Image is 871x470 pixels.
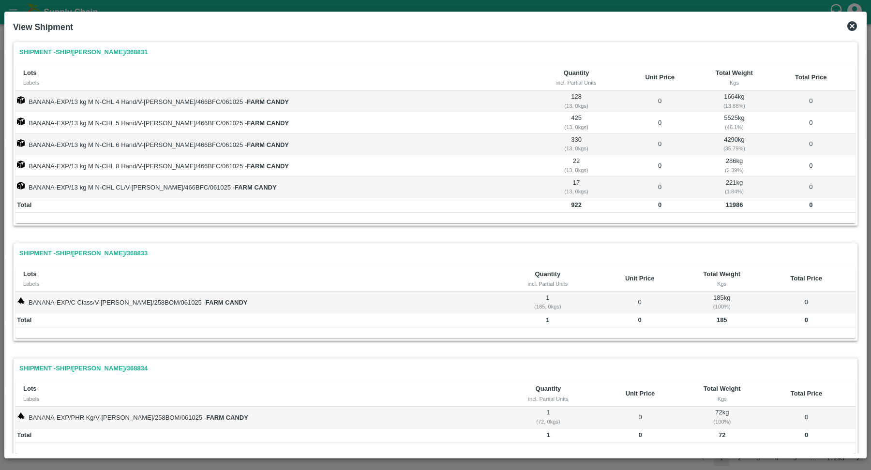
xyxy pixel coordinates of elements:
[504,302,591,311] div: ( 185, 0 kgs)
[511,395,586,403] div: incl. Partial Units
[247,162,289,170] strong: FARM CANDY
[536,385,561,392] b: Quantity
[247,141,289,148] strong: FARM CANDY
[626,390,655,397] b: Unit Price
[687,292,757,313] td: 185 kg
[503,407,593,428] td: 1
[17,96,25,104] img: box
[617,155,702,176] td: 0
[766,155,856,176] td: 0
[537,102,616,110] div: ( 13, 0 kgs)
[23,385,36,392] b: Lots
[571,201,582,208] b: 922
[537,166,616,175] div: ( 13, 0 kgs)
[535,155,617,176] td: 22
[617,134,702,155] td: 0
[23,395,495,403] div: Labels
[535,177,617,198] td: 17
[235,184,277,191] strong: FARM CANDY
[809,201,812,208] b: 0
[805,316,808,323] b: 0
[594,407,687,428] td: 0
[702,91,766,112] td: 1664 kg
[17,201,31,208] b: Total
[617,91,702,112] td: 0
[766,91,856,112] td: 0
[535,270,560,278] b: Quantity
[17,139,25,147] img: box
[15,155,535,176] td: BANANA-EXP/13 kg M N-CHL 8 Hand/V-[PERSON_NAME]/466BFC/061025 -
[688,302,756,311] div: ( 100 %)
[17,431,31,439] b: Total
[15,292,502,313] td: BANANA-EXP/C Class/V-[PERSON_NAME]/258BOM/061025 -
[206,414,248,421] strong: FARM CANDY
[23,270,36,278] b: Lots
[791,275,823,282] b: Total Price
[17,182,25,190] img: box
[704,102,765,110] div: ( 13.88 %)
[638,431,642,439] b: 0
[17,161,25,168] img: box
[535,91,617,112] td: 128
[702,134,766,155] td: 4290 kg
[704,166,765,175] div: ( 2.39 %)
[617,112,702,133] td: 0
[704,187,765,196] div: ( 1.84 %)
[15,44,151,61] a: Shipment -SHIP/[PERSON_NAME]/368831
[15,360,151,377] a: Shipment -SHIP/[PERSON_NAME]/368834
[17,297,25,305] img: weight
[537,187,616,196] div: ( 13, 0 kgs)
[805,431,808,439] b: 0
[546,316,549,323] b: 1
[704,123,765,132] div: ( 46.1 %)
[564,69,589,76] b: Quantity
[15,91,535,112] td: BANANA-EXP/13 kg M N-CHL 4 Hand/V-[PERSON_NAME]/466BFC/061025 -
[23,279,495,288] div: Labels
[510,279,586,288] div: incl. Partial Units
[719,431,725,439] b: 72
[593,292,687,313] td: 0
[15,112,535,133] td: BANANA-EXP/13 kg M N-CHL 5 Hand/V-[PERSON_NAME]/466BFC/061025 -
[766,177,856,198] td: 0
[617,177,702,198] td: 0
[13,22,73,32] b: View Shipment
[725,201,743,208] b: 11986
[757,407,856,428] td: 0
[638,316,642,323] b: 0
[791,390,823,397] b: Total Price
[645,73,675,81] b: Unit Price
[23,69,36,76] b: Lots
[535,134,617,155] td: 330
[702,155,766,176] td: 286 kg
[689,417,756,426] div: ( 100 %)
[710,78,758,87] div: Kgs
[702,112,766,133] td: 5525 kg
[505,417,592,426] div: ( 72, 0 kgs)
[704,144,765,153] div: ( 35.79 %)
[15,134,535,155] td: BANANA-EXP/13 kg M N-CHL 6 Hand/V-[PERSON_NAME]/466BFC/061025 -
[537,123,616,132] div: ( 13, 0 kgs)
[795,73,827,81] b: Total Price
[704,385,741,392] b: Total Weight
[703,270,740,278] b: Total Weight
[757,292,856,313] td: 0
[546,431,550,439] b: 1
[535,112,617,133] td: 425
[17,412,25,420] img: weight
[537,144,616,153] div: ( 13, 0 kgs)
[694,279,750,288] div: Kgs
[15,177,535,198] td: BANANA-EXP/13 kg M N-CHL CL/V-[PERSON_NAME]/466BFC/061025 -
[247,98,289,105] strong: FARM CANDY
[766,134,856,155] td: 0
[15,407,503,428] td: BANANA-EXP/PHR Kg/V-[PERSON_NAME]/258BOM/061025 -
[15,245,151,262] a: Shipment -SHIP/[PERSON_NAME]/368833
[17,316,31,323] b: Total
[694,395,750,403] div: Kgs
[625,275,655,282] b: Unit Price
[247,119,289,127] strong: FARM CANDY
[17,117,25,125] img: box
[658,201,661,208] b: 0
[543,78,610,87] div: incl. Partial Units
[716,69,753,76] b: Total Weight
[206,299,248,306] strong: FARM CANDY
